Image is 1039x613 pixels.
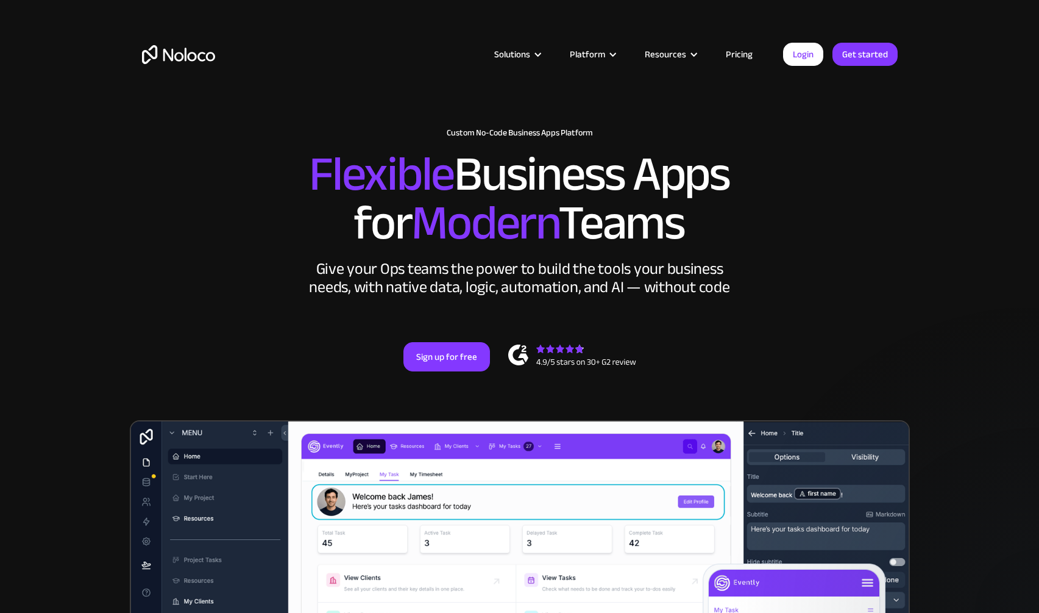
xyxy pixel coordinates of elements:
[479,46,555,62] div: Solutions
[570,46,605,62] div: Platform
[411,177,558,268] span: Modern
[307,260,733,296] div: Give your Ops teams the power to build the tools your business needs, with native data, logic, au...
[555,46,629,62] div: Platform
[711,46,768,62] a: Pricing
[142,150,898,248] h2: Business Apps for Teams
[645,46,686,62] div: Resources
[309,129,454,220] span: Flexible
[142,128,898,138] h1: Custom No-Code Business Apps Platform
[832,43,898,66] a: Get started
[142,45,215,64] a: home
[494,46,530,62] div: Solutions
[403,342,490,371] a: Sign up for free
[783,43,823,66] a: Login
[629,46,711,62] div: Resources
